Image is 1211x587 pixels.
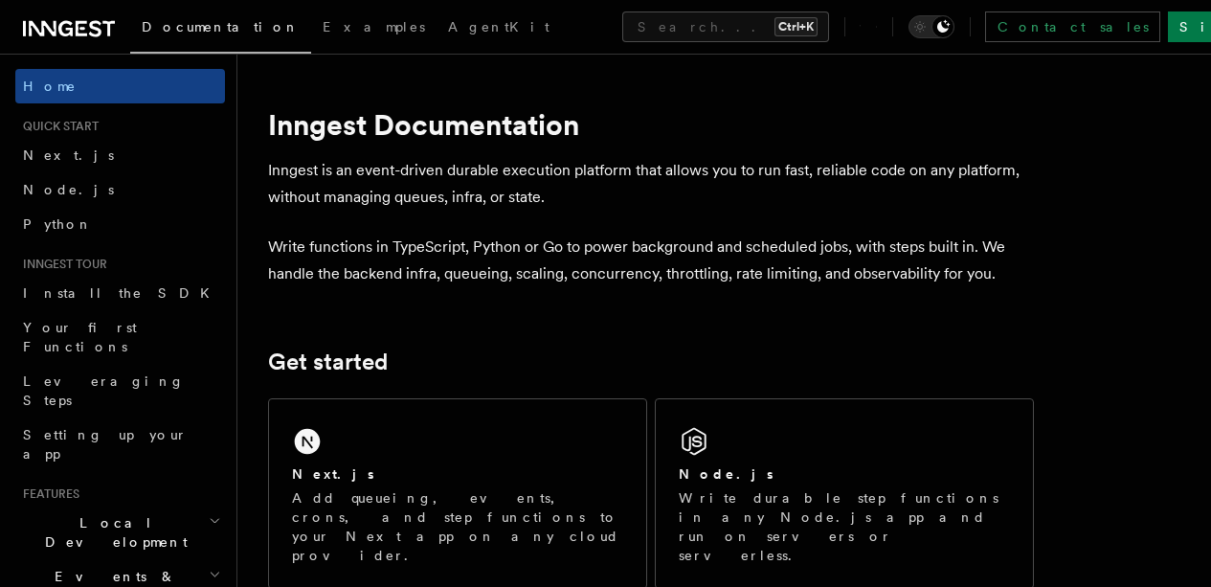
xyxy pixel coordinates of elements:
[15,418,225,471] a: Setting up your app
[437,6,561,52] a: AgentKit
[908,15,954,38] button: Toggle dark mode
[15,207,225,241] a: Python
[268,157,1034,211] p: Inngest is an event-driven durable execution platform that allows you to run fast, reliable code ...
[15,310,225,364] a: Your first Functions
[15,69,225,103] a: Home
[292,464,374,484] h2: Next.js
[679,464,774,484] h2: Node.js
[268,234,1034,287] p: Write functions in TypeScript, Python or Go to power background and scheduled jobs, with steps bu...
[23,182,114,197] span: Node.js
[323,19,425,34] span: Examples
[23,285,221,301] span: Install the SDK
[15,138,225,172] a: Next.js
[774,17,818,36] kbd: Ctrl+K
[292,488,623,565] p: Add queueing, events, crons, and step functions to your Next app on any cloud provider.
[679,488,1010,565] p: Write durable step functions in any Node.js app and run on servers or serverless.
[15,119,99,134] span: Quick start
[15,506,225,559] button: Local Development
[142,19,300,34] span: Documentation
[130,6,311,54] a: Documentation
[15,172,225,207] a: Node.js
[23,373,185,408] span: Leveraging Steps
[23,216,93,232] span: Python
[15,276,225,310] a: Install the SDK
[15,513,209,552] span: Local Development
[23,427,188,462] span: Setting up your app
[622,11,829,42] button: Search...Ctrl+K
[448,19,549,34] span: AgentKit
[268,349,388,375] a: Get started
[268,107,1034,142] h1: Inngest Documentation
[15,486,79,502] span: Features
[23,77,77,96] span: Home
[985,11,1160,42] a: Contact sales
[15,364,225,418] a: Leveraging Steps
[311,6,437,52] a: Examples
[23,147,114,163] span: Next.js
[15,257,107,272] span: Inngest tour
[23,320,137,354] span: Your first Functions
